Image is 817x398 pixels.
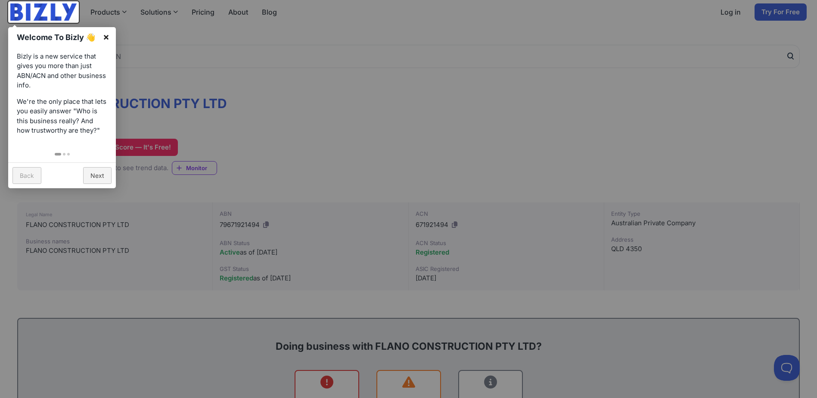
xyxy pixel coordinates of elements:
[17,52,107,90] p: Bizly is a new service that gives you more than just ABN/ACN and other business info.
[17,97,107,136] p: We're the only place that lets you easily answer "Who is this business really? And how trustworth...
[12,167,41,184] a: Back
[83,167,112,184] a: Next
[17,31,98,43] h1: Welcome To Bizly 👋
[96,27,116,47] a: ×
